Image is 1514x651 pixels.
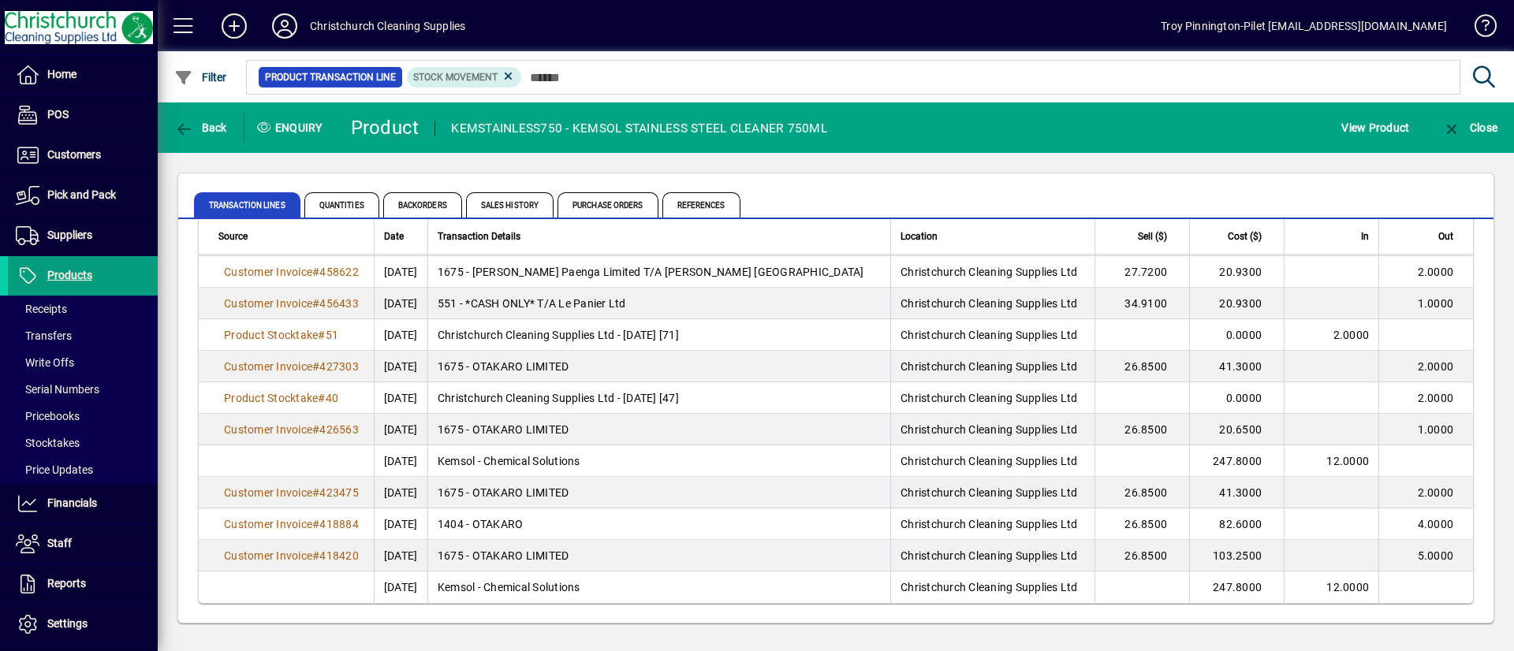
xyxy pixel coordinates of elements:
span: Pricebooks [16,410,80,422]
button: Close [1438,113,1501,142]
div: Sell ($) [1105,228,1181,245]
a: Knowledge Base [1463,3,1494,54]
a: POS [8,95,158,135]
button: Back [170,113,231,142]
td: 41.3000 [1189,477,1284,508]
span: 418884 [319,518,359,530]
div: Christchurch Cleaning Supplies [310,13,465,39]
span: Customer Invoice [224,297,312,310]
span: Christchurch Cleaning Supplies Ltd [901,423,1078,436]
span: 4.0000 [1418,518,1454,530]
td: 26.8500 [1094,414,1189,445]
a: Customer Invoice#458622 [218,263,364,281]
span: Date [384,228,404,245]
td: 0.0000 [1189,382,1284,414]
span: Christchurch Cleaning Supplies Ltd [901,455,1078,467]
span: Reports [47,577,86,590]
td: 1675 - OTAKARO LIMITED [427,351,890,382]
span: 2.0000 [1418,392,1454,404]
td: [DATE] [374,508,427,540]
span: 456433 [319,297,359,310]
td: 26.8500 [1094,351,1189,382]
span: 427303 [319,360,359,373]
span: 2.0000 [1418,266,1454,278]
div: KEMSTAINLESS750 - KEMSOL STAINLESS STEEL CLEANER 750ML [451,116,827,141]
div: Enquiry [244,115,339,140]
span: Christchurch Cleaning Supplies Ltd [901,581,1078,593]
span: Product Transaction Line [265,69,396,85]
td: [DATE] [374,319,427,351]
td: 82.6000 [1189,508,1284,540]
button: View Product [1337,113,1413,142]
span: # [312,518,319,530]
td: [DATE] [374,540,427,571]
span: 12.0000 [1326,455,1369,467]
td: [DATE] [374,571,427,603]
span: Financials [47,497,97,509]
a: Customers [8,136,158,175]
span: Customer Invoice [224,423,312,436]
td: 247.8000 [1189,445,1284,477]
span: Customer Invoice [224,549,312,562]
td: 1675 - OTAKARO LIMITED [427,414,890,445]
span: Serial Numbers [16,383,99,396]
td: 551 - *CASH ONLY* T/A Le Panier Ltd [427,288,890,319]
span: # [312,297,319,310]
span: # [312,266,319,278]
td: 103.2500 [1189,540,1284,571]
td: 20.9300 [1189,256,1284,288]
button: Filter [170,63,231,91]
span: # [312,486,319,499]
td: [DATE] [374,351,427,382]
span: Christchurch Cleaning Supplies Ltd [901,518,1078,530]
span: Home [47,68,76,80]
td: Kemsol - Chemical Solutions [427,571,890,603]
span: Product Stocktake [224,329,318,341]
span: Quantities [304,192,379,218]
span: 2.0000 [1418,486,1454,499]
td: Christchurch Cleaning Supplies Ltd - [DATE] [47] [427,382,890,414]
span: Christchurch Cleaning Supplies Ltd [901,392,1078,404]
span: Customer Invoice [224,518,312,530]
a: Write Offs [8,349,158,376]
td: 1675 - [PERSON_NAME] Paenga Limited T/A [PERSON_NAME] [GEOGRAPHIC_DATA] [427,256,890,288]
span: Customer Invoice [224,486,312,499]
span: Location [901,228,938,245]
td: 1404 - OTAKARO [427,508,890,540]
span: Customer Invoice [224,266,312,278]
a: Staff [8,524,158,564]
span: 2.0000 [1333,329,1370,341]
td: 27.7200 [1094,256,1189,288]
span: Customer Invoice [224,360,312,373]
span: Christchurch Cleaning Supplies Ltd [901,329,1078,341]
app-page-header-button: Back [158,113,244,142]
mat-chip: Product Transaction Type: Stock movement [407,67,522,87]
td: [DATE] [374,256,427,288]
a: Stocktakes [8,430,158,456]
td: Kemsol - Chemical Solutions [427,445,890,477]
span: 423475 [319,486,359,499]
div: Cost ($) [1199,228,1276,245]
td: 0.0000 [1189,319,1284,351]
a: Customer Invoice#418884 [218,515,364,533]
td: 247.8000 [1189,571,1284,603]
td: 34.9100 [1094,288,1189,319]
a: Suppliers [8,216,158,255]
td: 1675 - OTAKARO LIMITED [427,540,890,571]
span: Transfers [16,329,72,342]
span: Christchurch Cleaning Supplies Ltd [901,297,1078,310]
span: 5.0000 [1418,549,1454,562]
span: References [662,192,740,218]
app-page-header-button: Close enquiry [1426,113,1514,142]
span: Staff [47,537,72,549]
span: Christchurch Cleaning Supplies Ltd [901,549,1078,562]
a: Financials [8,484,158,523]
span: Receipts [16,303,67,315]
a: Pricebooks [8,403,158,430]
a: Pick and Pack [8,176,158,215]
span: # [318,392,325,404]
td: Christchurch Cleaning Supplies Ltd - [DATE] [71] [427,319,890,351]
div: Product [351,115,420,140]
button: Add [209,12,259,40]
span: # [318,329,325,341]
